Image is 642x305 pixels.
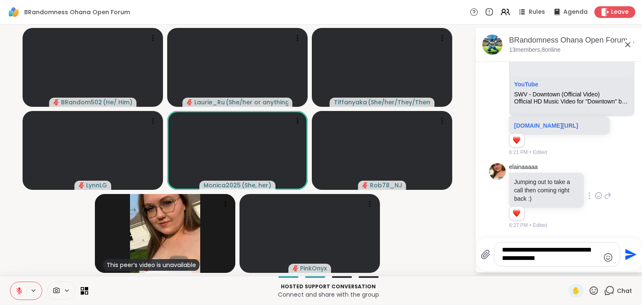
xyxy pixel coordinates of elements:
[502,246,599,263] textarea: Type your message
[293,265,298,271] span: audio-muted
[512,137,521,144] button: Reactions: love
[489,163,506,180] img: https://sharewell-space-live.sfo3.digitaloceanspaces.com/user-generated/b06f800e-e85b-4edd-a3a5-6...
[93,290,563,299] p: Connect and share with the group
[509,149,528,156] span: 6:21 PM
[482,35,502,55] img: BRandomness Ohana Open Forum, Oct 12
[509,163,538,171] a: elainaaaaa
[53,99,59,105] span: audio-muted
[611,8,629,16] span: Leave
[86,181,107,189] span: LynnLG
[530,222,531,229] span: •
[61,98,102,106] span: BRandom502
[603,252,613,262] button: Emoji picker
[533,149,547,156] span: Edited
[514,178,579,203] p: Jumping out to take a call then coming right back :)
[24,8,130,16] span: BRandomness Ohana Open Forum
[370,181,402,189] span: Rob78_NJ
[334,98,367,106] span: Tiffanyaka
[79,182,84,188] span: audio-muted
[510,134,524,147] div: Reaction list
[362,182,368,188] span: audio-muted
[514,122,578,129] a: [DOMAIN_NAME][URL]
[533,222,547,229] span: Edited
[530,149,531,156] span: •
[103,98,132,106] span: ( He/ Him )
[204,181,241,189] span: Monica2025
[514,98,629,105] div: Official HD Music Video for "Downtown" by SWVListen to SWV: [URL][DOMAIN_NAME] to the official SW...
[509,35,636,45] div: BRandomness Ohana Open Forum, [DATE]
[509,46,560,54] p: 13 members, 8 online
[93,283,563,290] p: Hosted support conversation
[130,194,200,273] img: elainaaaaa
[617,287,632,295] span: Chat
[187,99,193,105] span: audio-muted
[368,98,431,106] span: ( She/her/They/Them )
[7,5,21,19] img: ShareWell Logomark
[226,98,288,106] span: ( She/her or anything else )
[514,81,538,88] a: Attachment
[509,222,528,229] span: 6:27 PM
[563,8,588,16] span: Agenda
[242,181,271,189] span: ( She, her )
[620,245,639,264] button: Send
[529,8,545,16] span: Rules
[103,259,199,271] div: This peer’s video is unavailable
[514,91,629,98] div: SWV - Downtown (Official Video)
[300,264,327,272] span: PinkOnyx
[510,207,524,220] div: Reaction list
[194,98,225,106] span: Laurie_Ru
[512,210,521,217] button: Reactions: love
[572,286,580,296] span: ✋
